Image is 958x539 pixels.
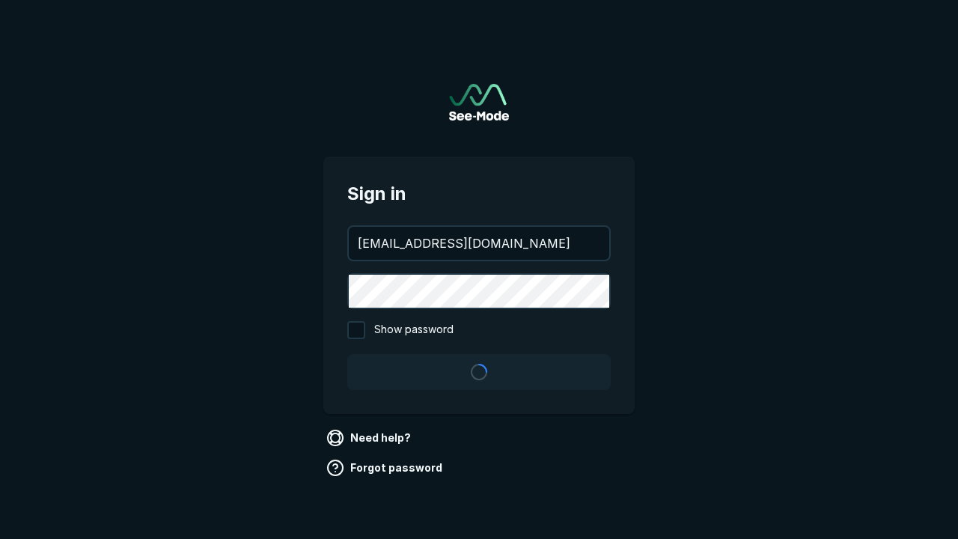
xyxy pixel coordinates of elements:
img: See-Mode Logo [449,84,509,121]
a: Forgot password [323,456,448,480]
a: Go to sign in [449,84,509,121]
a: Need help? [323,426,417,450]
span: Show password [374,321,454,339]
span: Sign in [347,180,611,207]
input: your@email.com [349,227,609,260]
